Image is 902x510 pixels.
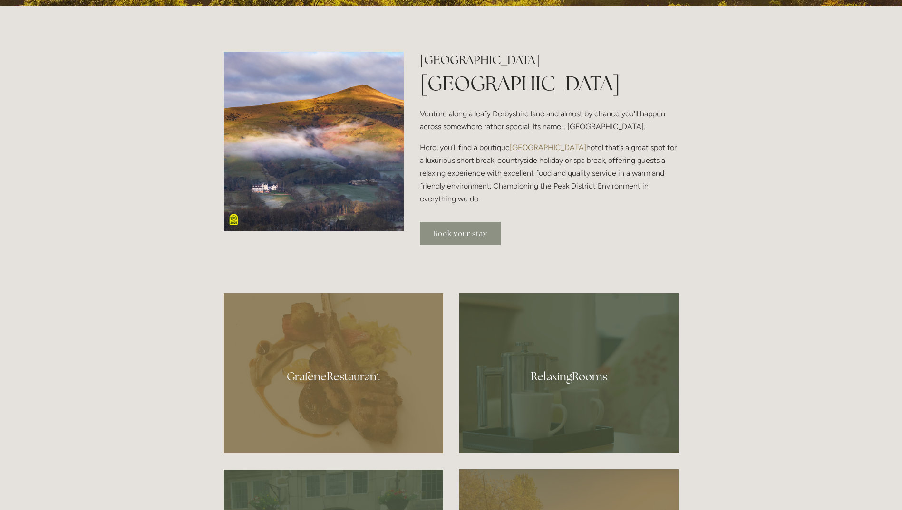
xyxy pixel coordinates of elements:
h1: [GEOGRAPHIC_DATA] [420,69,678,97]
h2: [GEOGRAPHIC_DATA] [420,52,678,68]
a: [GEOGRAPHIC_DATA] [510,143,586,152]
a: Book your stay [420,222,501,245]
p: Here, you’ll find a boutique hotel that’s a great spot for a luxurious short break, countryside h... [420,141,678,206]
p: Venture along a leafy Derbyshire lane and almost by chance you'll happen across somewhere rather ... [420,107,678,133]
a: Cutlet and shoulder of Cabrito goat, smoked aubergine, beetroot terrine, savoy cabbage, melting b... [224,293,443,453]
a: photo of a tea tray and its cups, Losehill House [459,293,679,453]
